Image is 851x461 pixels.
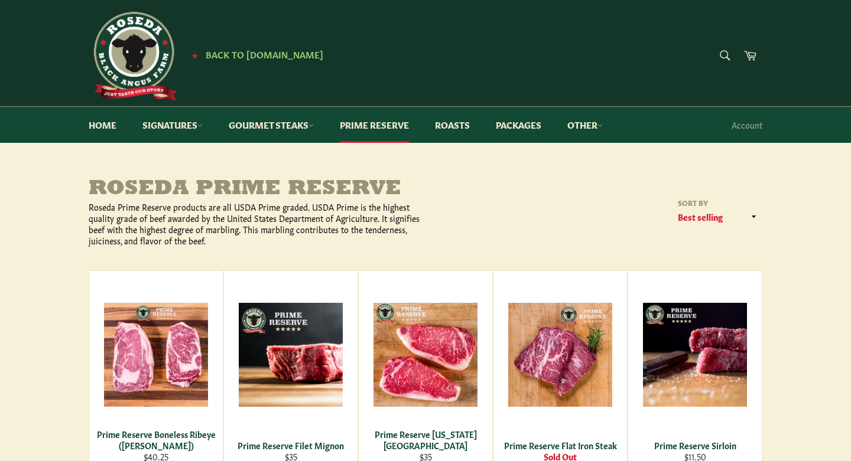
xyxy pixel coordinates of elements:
[373,303,478,407] img: Prime Reserve New York Strip
[89,178,425,201] h1: Roseda Prime Reserve
[423,107,482,143] a: Roasts
[186,50,323,60] a: ★ Back to [DOMAIN_NAME]
[674,198,762,208] label: Sort by
[97,429,216,452] div: Prime Reserve Boneless Ribeye ([PERSON_NAME])
[77,107,128,143] a: Home
[89,201,425,247] p: Roseda Prime Reserve products are all USDA Prime graded. USDA Prime is the highest quality grade ...
[89,12,177,100] img: Roseda Beef
[643,303,747,407] img: Prime Reserve Sirloin
[508,303,612,407] img: Prime Reserve Flat Iron Steak
[239,303,343,407] img: Prime Reserve Filet Mignon
[636,440,755,451] div: Prime Reserve Sirloin
[328,107,421,143] a: Prime Reserve
[232,440,350,451] div: Prime Reserve Filet Mignon
[484,107,553,143] a: Packages
[104,303,208,407] img: Prime Reserve Boneless Ribeye (Delmonico)
[217,107,326,143] a: Gourmet Steaks
[556,107,615,143] a: Other
[191,50,198,60] span: ★
[726,107,768,142] a: Account
[206,48,323,60] span: Back to [DOMAIN_NAME]
[366,429,485,452] div: Prime Reserve [US_STATE][GEOGRAPHIC_DATA]
[131,107,215,143] a: Signatures
[501,440,620,451] div: Prime Reserve Flat Iron Steak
